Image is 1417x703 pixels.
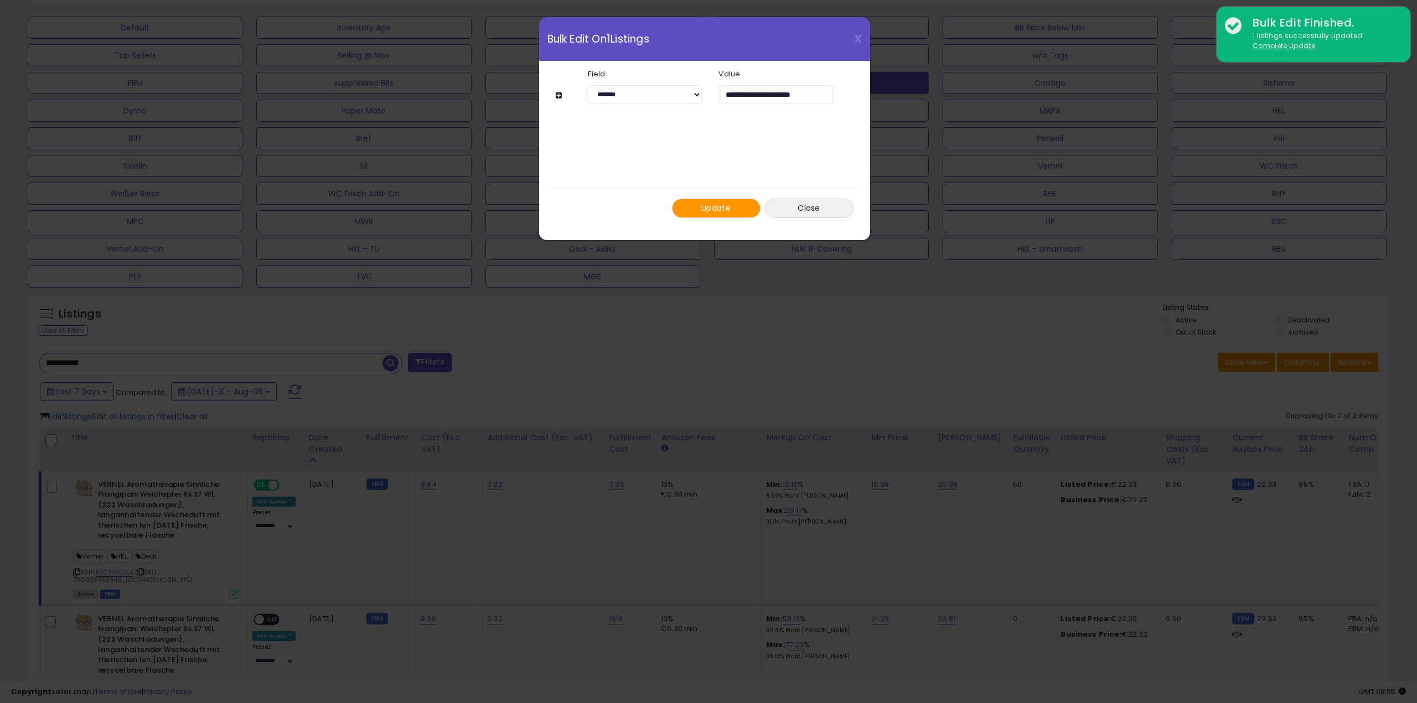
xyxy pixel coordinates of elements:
[854,31,862,46] span: X
[1244,31,1402,51] div: 1 listings successfully updated.
[1253,41,1315,50] u: Complete Update
[765,199,854,218] button: Close
[547,34,649,44] span: Bulk Edit On 1 Listings
[710,70,841,77] label: Value
[1244,15,1402,31] div: Bulk Edit Finished.
[701,202,731,213] span: Update
[580,70,710,77] label: Field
